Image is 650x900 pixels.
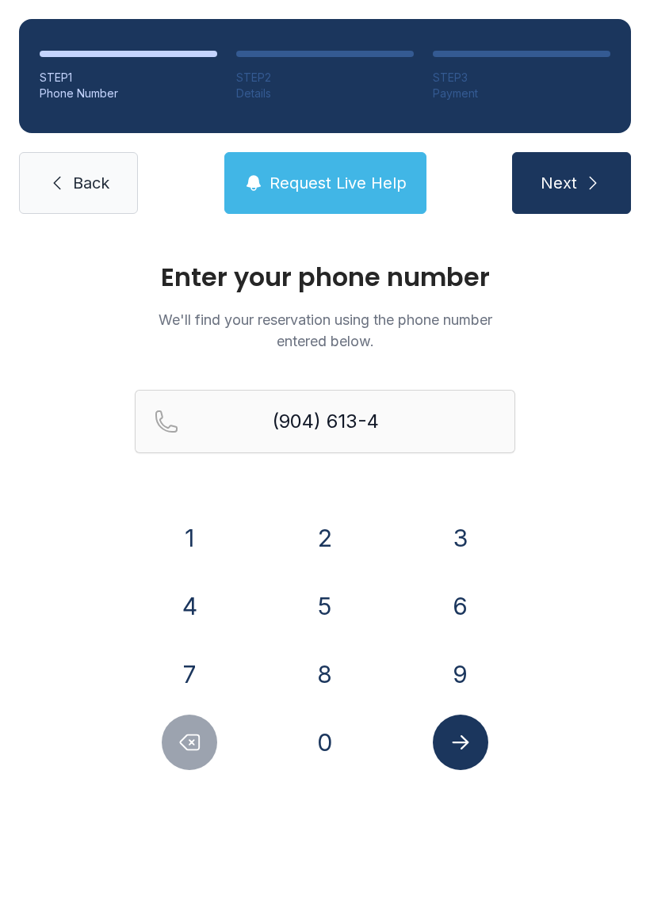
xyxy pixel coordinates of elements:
button: 3 [433,510,488,566]
input: Reservation phone number [135,390,515,453]
button: 2 [297,510,353,566]
button: Submit lookup form [433,715,488,770]
div: STEP 3 [433,70,610,86]
span: Back [73,172,109,194]
div: STEP 2 [236,70,414,86]
button: 6 [433,578,488,634]
button: 5 [297,578,353,634]
p: We'll find your reservation using the phone number entered below. [135,309,515,352]
div: Details [236,86,414,101]
button: 9 [433,646,488,702]
button: 4 [162,578,217,634]
button: 0 [297,715,353,770]
span: Next [541,172,577,194]
div: Phone Number [40,86,217,101]
div: STEP 1 [40,70,217,86]
button: 1 [162,510,217,566]
h1: Enter your phone number [135,265,515,290]
button: Delete number [162,715,217,770]
button: 7 [162,646,217,702]
div: Payment [433,86,610,101]
button: 8 [297,646,353,702]
span: Request Live Help [270,172,407,194]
